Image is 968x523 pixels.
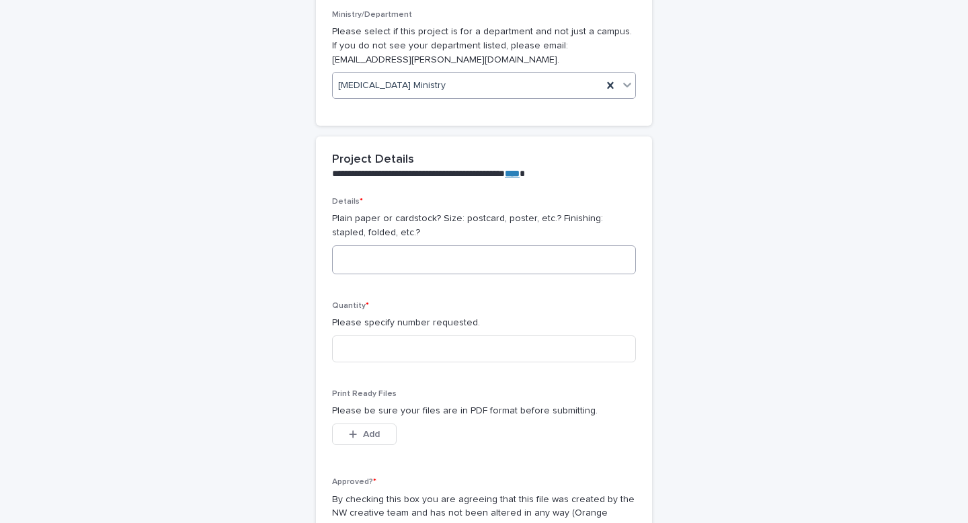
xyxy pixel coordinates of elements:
span: Approved? [332,478,376,486]
p: Please be sure your files are in PDF format before submitting. [332,404,636,418]
span: Ministry/Department [332,11,412,19]
p: Please specify number requested. [332,316,636,330]
span: Quantity [332,302,369,310]
span: Details [332,198,363,206]
span: [MEDICAL_DATA] Ministry [338,79,446,93]
span: Print Ready Files [332,390,397,398]
h2: Project Details [332,153,414,167]
button: Add [332,424,397,445]
p: Please select if this project is for a department and not just a campus. If you do not see your d... [332,25,636,67]
p: Plain paper or cardstock? Size: postcard, poster, etc.? Finishing: stapled, folded, etc.? [332,212,636,240]
span: Add [363,430,380,439]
